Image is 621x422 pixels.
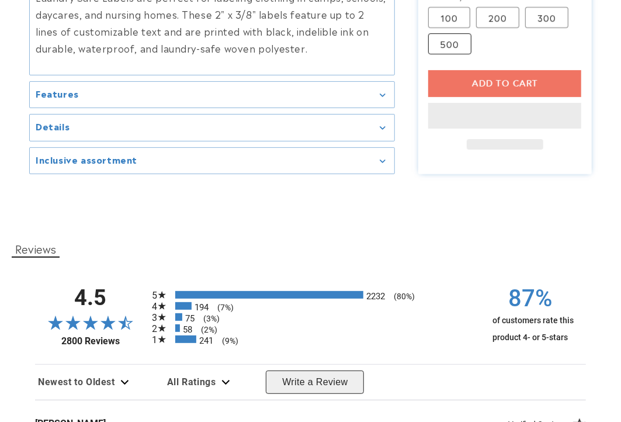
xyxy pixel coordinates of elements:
[152,335,469,343] li: 241 1-star reviews, 9% of total reviews
[152,323,167,334] span: 2
[195,302,209,313] span: 194
[152,313,469,321] li: 75 3-star reviews, 3% of total reviews
[35,335,146,347] a: 2800 Reviews
[266,371,364,394] button: Write a Review
[152,290,167,301] span: 5
[366,291,385,302] span: 2232
[38,376,115,388] span: Newest to Oldest
[30,82,394,108] summary: Features
[475,285,586,312] span: 87%
[197,314,220,323] span: (3%)
[211,303,234,312] span: (7%)
[12,240,60,258] button: Reviews
[195,325,217,334] span: (2%)
[30,148,394,174] summary: Inclusive assortment
[36,88,79,99] h2: Features
[199,335,213,346] span: 241
[152,324,469,332] li: 58 2-star reviews, 2% of total reviews
[152,291,469,299] li: 2232 5-star reviews, 80% of total reviews
[216,336,238,345] span: (9%)
[35,287,146,309] span: 4.5
[525,7,568,28] label: 300
[164,371,234,394] div: Review filter options. Current filter is all ratings. Available options: All Ratings, 5 Star Revi...
[152,302,469,310] li: 194 4-star reviews, 7% of total reviews
[152,301,167,312] span: 4
[36,154,137,165] h2: Inclusive assortment
[152,334,167,345] span: 1
[476,7,519,28] label: 200
[493,316,574,342] span: of customers rate this product 4- or 5-stars
[35,371,132,394] div: Review sort options. Currently selected: Newest to Oldest. Dropdown expanded. Available options: ...
[183,324,192,335] span: 58
[152,312,167,323] span: 3
[428,33,471,54] label: 500
[388,292,415,301] span: (80%)
[167,376,216,388] span: All Ratings
[35,316,146,330] span: 4.5-star overall rating
[36,120,70,132] h2: Details
[30,115,394,141] summary: Details
[185,313,195,324] span: 75
[428,7,470,28] label: 100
